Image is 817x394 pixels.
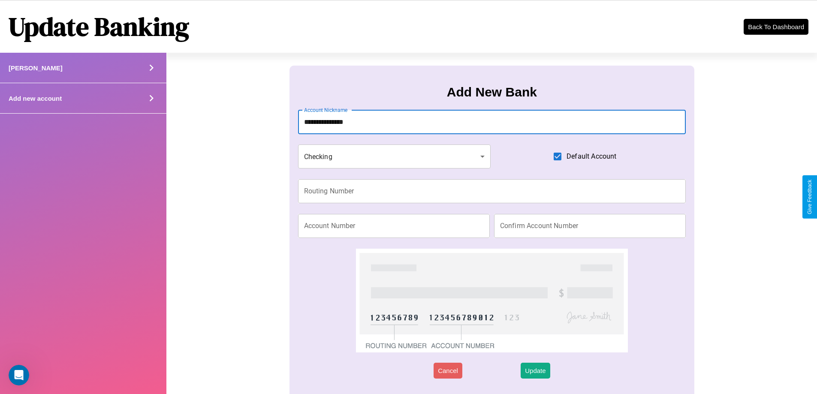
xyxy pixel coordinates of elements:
div: Checking [298,144,491,168]
iframe: Intercom live chat [9,365,29,385]
div: Give Feedback [807,180,813,214]
span: Default Account [567,151,616,162]
button: Cancel [434,363,462,379]
img: check [356,249,627,352]
h4: [PERSON_NAME] [9,64,63,72]
h1: Update Banking [9,9,189,44]
label: Account Nickname [304,106,348,114]
h4: Add new account [9,95,62,102]
h3: Add New Bank [447,85,537,99]
button: Update [521,363,550,379]
button: Back To Dashboard [744,19,808,35]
